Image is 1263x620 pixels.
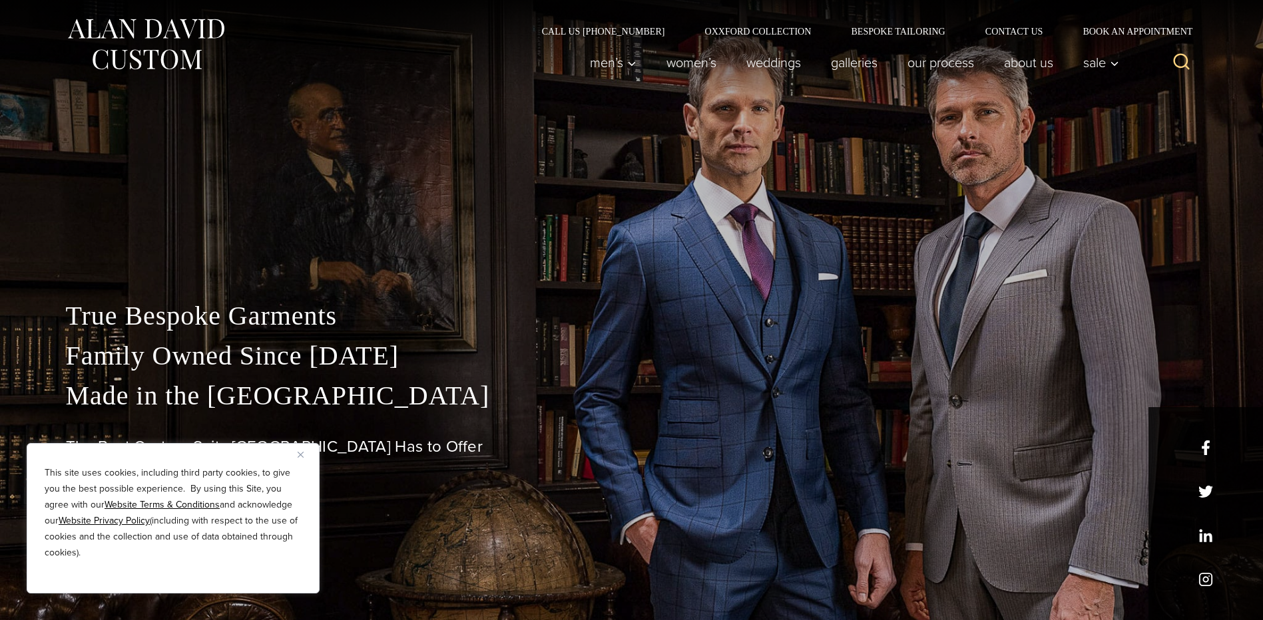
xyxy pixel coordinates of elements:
span: Sale [1083,56,1119,69]
button: Close [298,446,314,462]
a: Book an Appointment [1063,27,1197,36]
p: True Bespoke Garments Family Owned Since [DATE] Made in the [GEOGRAPHIC_DATA] [66,296,1198,416]
a: Website Terms & Conditions [105,498,220,512]
nav: Primary Navigation [575,49,1126,76]
a: Contact Us [965,27,1063,36]
span: Men’s [590,56,636,69]
img: Close [298,452,304,458]
button: View Search Form [1166,47,1198,78]
p: This site uses cookies, including third party cookies, to give you the best possible experience. ... [45,465,302,561]
a: Women’s [651,49,731,76]
a: Galleries [816,49,892,76]
h1: The Best Custom Suits [GEOGRAPHIC_DATA] Has to Offer [66,437,1198,456]
img: Alan David Custom [66,15,226,74]
a: Call Us [PHONE_NUMBER] [522,27,685,36]
a: Our Process [892,49,989,76]
a: Bespoke Tailoring [831,27,965,36]
a: About Us [989,49,1068,76]
a: Website Privacy Policy [59,514,150,528]
a: weddings [731,49,816,76]
a: Oxxford Collection [684,27,831,36]
nav: Secondary Navigation [522,27,1198,36]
